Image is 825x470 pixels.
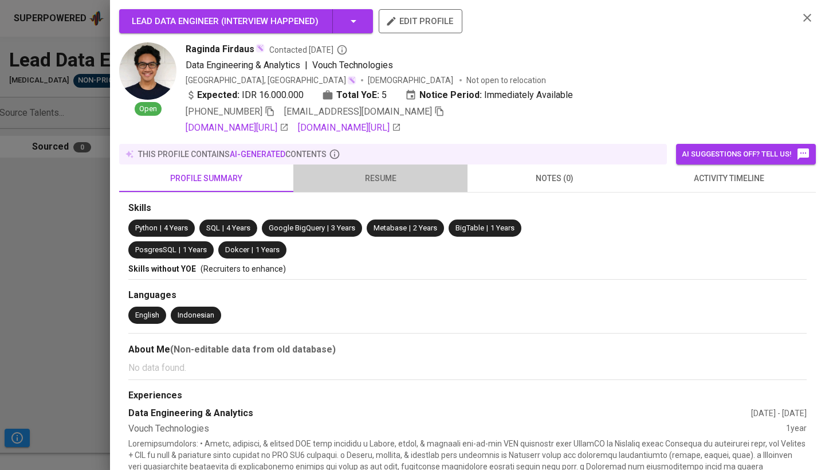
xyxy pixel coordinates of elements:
[682,147,810,161] span: AI suggestions off? Tell us!
[222,223,224,234] span: |
[305,58,308,72] span: |
[128,343,807,357] div: About Me
[135,104,162,115] span: Open
[455,224,484,232] span: BigTable
[170,344,336,355] b: (Non-editable data from old database)
[751,408,807,419] div: [DATE] - [DATE]
[226,224,250,232] span: 4 Years
[466,75,546,86] p: Not open to relocation
[128,361,807,375] p: No data found.
[486,223,488,234] span: |
[256,245,280,254] span: 1 Years
[336,88,379,102] b: Total YoE:
[256,44,265,53] img: magic_wand.svg
[138,148,327,160] p: this profile contains contents
[786,422,807,436] div: 1 year
[225,245,249,254] span: Dokcer
[160,223,162,234] span: |
[252,245,253,256] span: |
[382,88,387,102] span: 5
[409,223,411,234] span: |
[331,224,355,232] span: 3 Years
[135,310,159,321] div: English
[405,88,573,102] div: Immediately Available
[474,171,635,186] span: notes (0)
[186,75,356,86] div: [GEOGRAPHIC_DATA], [GEOGRAPHIC_DATA]
[284,106,432,117] span: [EMAIL_ADDRESS][DOMAIN_NAME]
[388,14,453,29] span: edit profile
[269,224,325,232] span: Google BigQuery
[186,121,289,135] a: [DOMAIN_NAME][URL]
[178,310,214,321] div: Indonesian
[128,389,807,402] div: Experiences
[135,224,158,232] span: Python
[186,42,254,56] span: Raginda Firdaus
[128,202,807,215] div: Skills
[298,121,401,135] a: [DOMAIN_NAME][URL]
[128,289,807,302] div: Languages
[336,44,348,56] svg: By Batam recruiter
[374,224,407,232] span: Metabase
[676,144,816,164] button: AI suggestions off? Tell us!
[206,224,220,232] span: SQL
[164,224,188,232] span: 4 Years
[327,223,329,234] span: |
[183,245,207,254] span: 1 Years
[368,75,455,86] span: [DEMOGRAPHIC_DATA]
[128,422,786,436] div: Vouch Technologies
[186,106,262,117] span: [PHONE_NUMBER]
[347,76,356,85] img: magic_wand.svg
[490,224,514,232] span: 1 Years
[186,88,304,102] div: IDR 16.000.000
[201,264,286,273] span: (Recruiters to enhance)
[197,88,239,102] b: Expected:
[135,245,176,254] span: PosgresSQL
[186,60,300,70] span: Data Engineering & Analytics
[119,9,373,33] button: Lead Data Engineer (Interview happened)
[128,264,196,273] span: Skills without YOE
[119,42,176,100] img: 8b41370b3879bb9bcbc20fe54856619d.jpg
[300,171,461,186] span: resume
[126,171,286,186] span: profile summary
[128,407,751,420] div: Data Engineering & Analytics
[413,224,437,232] span: 2 Years
[379,9,462,33] button: edit profile
[312,60,393,70] span: Vouch Technologies
[269,44,348,56] span: Contacted [DATE]
[419,88,482,102] b: Notice Period:
[230,150,285,159] span: AI-generated
[379,16,462,25] a: edit profile
[132,16,319,26] span: Lead Data Engineer ( Interview happened )
[649,171,809,186] span: activity timeline
[179,245,180,256] span: |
